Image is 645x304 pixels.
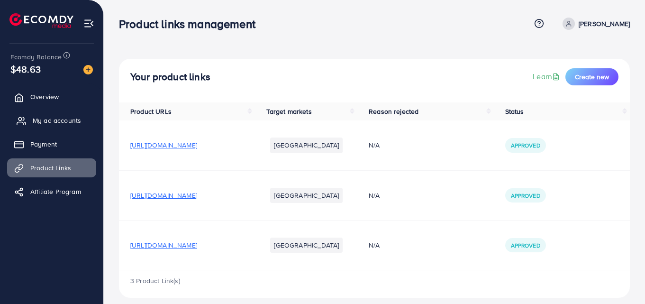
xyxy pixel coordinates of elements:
[130,240,197,250] span: [URL][DOMAIN_NAME]
[511,141,540,149] span: Approved
[10,52,62,62] span: Ecomdy Balance
[7,158,96,177] a: Product Links
[369,191,380,200] span: N/A
[9,13,73,28] img: logo
[130,276,180,286] span: 3 Product Link(s)
[130,140,197,150] span: [URL][DOMAIN_NAME]
[30,163,71,173] span: Product Links
[559,18,630,30] a: [PERSON_NAME]
[579,18,630,29] p: [PERSON_NAME]
[511,241,540,249] span: Approved
[33,116,81,125] span: My ad accounts
[511,192,540,200] span: Approved
[7,135,96,154] a: Payment
[369,240,380,250] span: N/A
[270,188,343,203] li: [GEOGRAPHIC_DATA]
[565,68,618,85] button: Create new
[7,111,96,130] a: My ad accounts
[10,62,41,76] span: $48.63
[369,140,380,150] span: N/A
[7,182,96,201] a: Affiliate Program
[30,187,81,196] span: Affiliate Program
[119,17,263,31] h3: Product links management
[266,107,311,116] span: Target markets
[505,107,524,116] span: Status
[83,65,93,74] img: image
[270,238,343,253] li: [GEOGRAPHIC_DATA]
[533,71,562,82] a: Learn
[83,18,94,29] img: menu
[130,107,172,116] span: Product URLs
[369,107,418,116] span: Reason rejected
[130,191,197,200] span: [URL][DOMAIN_NAME]
[130,71,210,83] h4: Your product links
[30,92,59,101] span: Overview
[270,138,343,153] li: [GEOGRAPHIC_DATA]
[30,139,57,149] span: Payment
[7,87,96,106] a: Overview
[605,261,638,297] iframe: Chat
[575,72,609,82] span: Create new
